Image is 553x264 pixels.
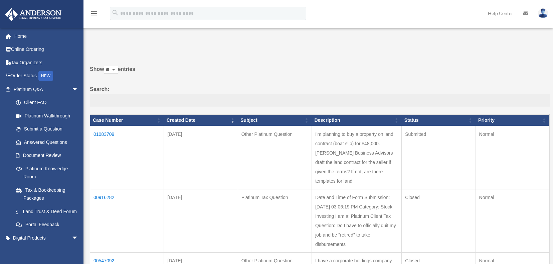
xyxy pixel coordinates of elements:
label: Search: [90,85,550,107]
a: Platinum Walkthrough [9,109,85,122]
a: menu [90,12,98,17]
a: Submit a Question [9,122,85,136]
input: Search: [90,94,550,107]
select: Showentries [104,66,118,74]
span: arrow_drop_down [72,231,85,245]
td: Other Platinum Question [238,126,312,189]
td: [DATE] [164,126,238,189]
td: I'm planning to buy a property on land contract (boat slip) for $48,000. [PERSON_NAME] Business A... [312,126,401,189]
i: menu [90,9,98,17]
td: Normal [476,189,549,253]
a: Tax Organizers [5,56,88,69]
a: Platinum Knowledge Room [9,162,85,183]
a: Order StatusNEW [5,69,88,83]
a: Answered Questions [9,136,82,149]
th: Case Number: activate to sort column ascending [90,115,164,126]
td: Closed [402,189,476,253]
a: Land Trust & Deed Forum [9,205,85,218]
th: Priority: activate to sort column ascending [476,115,549,126]
a: Portal Feedback [9,218,85,232]
a: Online Ordering [5,43,88,56]
a: Home [5,29,88,43]
td: [DATE] [164,189,238,253]
a: Digital Productsarrow_drop_down [5,231,88,245]
td: 00916282 [90,189,164,253]
span: arrow_drop_down [72,83,85,96]
td: Date and Time of Form Submission: [DATE] 03:06:19 PM Category: Stock Investing I am a: Platinum C... [312,189,401,253]
th: Created Date: activate to sort column ascending [164,115,238,126]
td: Normal [476,126,549,189]
a: Tax & Bookkeeping Packages [9,183,85,205]
a: Platinum Q&Aarrow_drop_down [5,83,85,96]
img: User Pic [538,8,548,18]
th: Description: activate to sort column ascending [312,115,401,126]
i: search [112,9,119,16]
td: Submitted [402,126,476,189]
a: Document Review [9,149,85,162]
td: 01083709 [90,126,164,189]
img: Anderson Advisors Platinum Portal [3,8,63,21]
a: Client FAQ [9,96,85,109]
th: Status: activate to sort column ascending [402,115,476,126]
label: Show entries [90,65,550,81]
td: Platinum Tax Question [238,189,312,253]
div: NEW [38,71,53,81]
th: Subject: activate to sort column ascending [238,115,312,126]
